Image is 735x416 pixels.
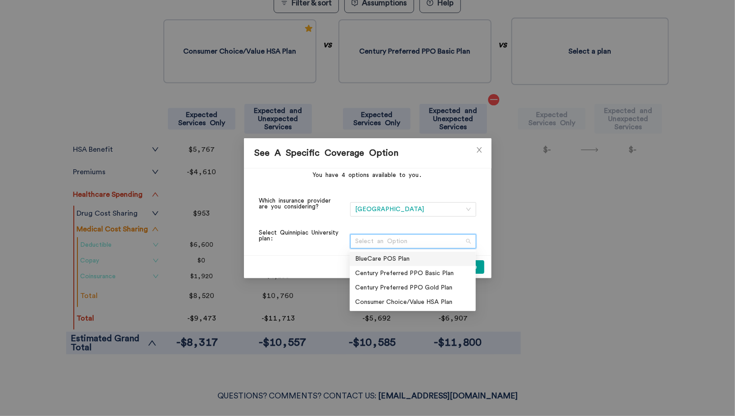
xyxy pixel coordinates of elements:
div: BlueCare POS Plan [355,254,470,264]
span: Select an Option [356,235,471,248]
p: Select Quinnipiac University plan: [259,230,341,241]
button: Close [467,138,492,163]
div: BlueCare POS Plan [350,252,476,266]
p: See A Specific Coverage Option [255,145,472,161]
div: Century Preferred PPO Basic Plan [355,268,470,278]
div: Consumer Choice/Value HSA Plan [350,295,476,309]
div: Century Preferred PPO Gold Plan [350,280,476,295]
div: Century Preferred PPO Gold Plan [355,283,470,293]
span: close [476,146,483,154]
p: You have 4 options available to you. [313,172,423,178]
div: Consumer Choice/Value HSA Plan [355,297,470,307]
div: Century Preferred PPO Basic Plan [350,266,476,280]
span: Quinnipiac University [356,203,471,216]
p: Which insurance provider are you considering? [259,198,341,209]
